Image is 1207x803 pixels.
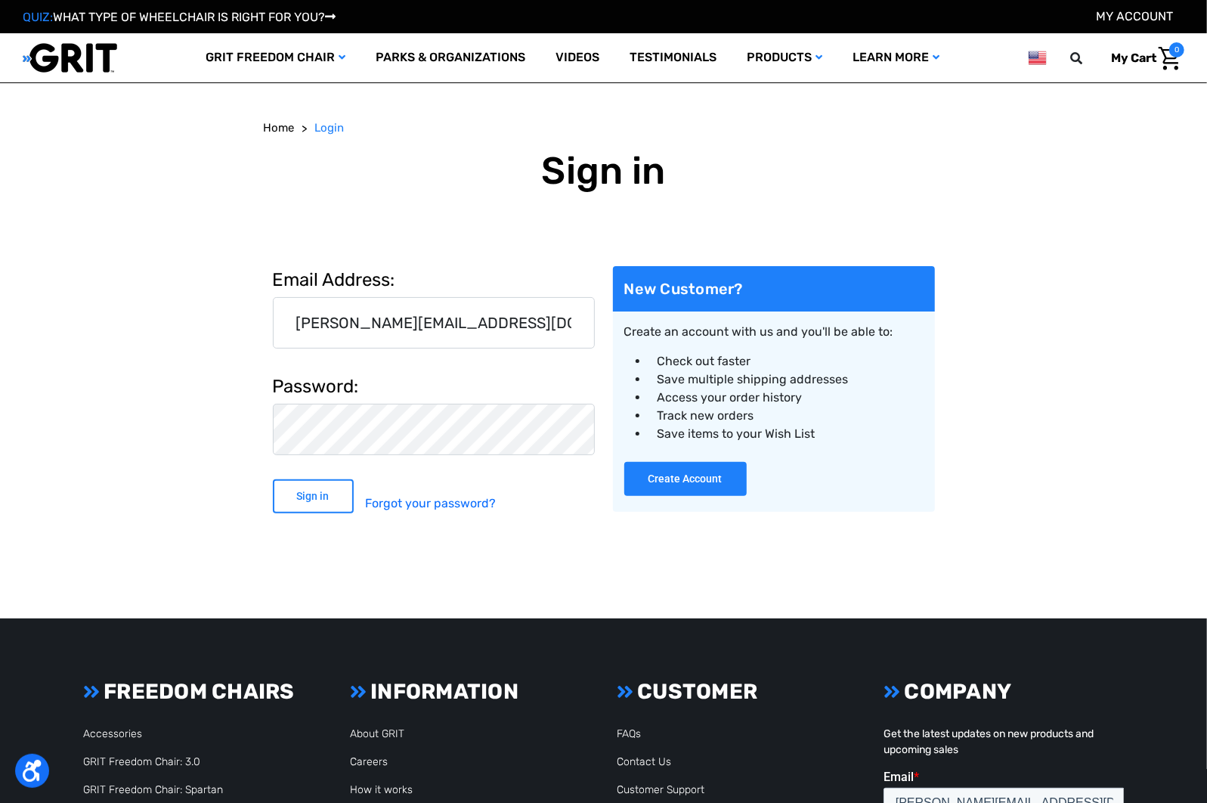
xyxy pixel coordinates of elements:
[624,323,924,341] p: Create an account with us and you'll be able to:
[1029,48,1047,67] img: us.png
[350,755,388,768] a: Careers
[1077,42,1100,74] input: Search
[540,33,614,82] a: Videos
[83,783,223,796] a: GRIT Freedom Chair: Spartan
[23,42,117,73] img: GRIT All-Terrain Wheelchair and Mobility Equipment
[837,33,955,82] a: Learn More
[350,679,590,705] h3: INFORMATION
[614,33,732,82] a: Testimonials
[350,727,404,740] a: About GRIT
[23,10,53,24] span: QUIZ:
[648,352,924,370] li: Check out faster
[884,679,1124,705] h3: COMPANY
[624,476,747,491] a: Create Account
[315,121,345,135] span: Login
[648,407,924,425] li: Track new orders
[617,783,704,796] a: Customer Support
[273,373,595,400] label: Password:
[366,479,497,528] a: Forgot your password?
[273,266,595,293] label: Email Address:
[613,266,935,312] h2: New Customer?
[264,119,944,137] nav: Breadcrumb
[350,783,413,796] a: How it works
[83,727,142,740] a: Accessories
[1100,42,1184,74] a: Cart with 0 items
[624,462,747,496] button: Create Account
[1096,9,1173,23] a: Account
[264,119,295,137] a: Home
[83,679,323,705] h3: FREEDOM CHAIRS
[264,148,944,194] h1: Sign in
[732,33,837,82] a: Products
[315,119,345,137] a: Login
[273,479,354,513] input: Sign in
[83,755,200,768] a: GRIT Freedom Chair: 3.0
[361,33,540,82] a: Parks & Organizations
[23,10,336,24] a: QUIZ:WHAT TYPE OF WHEELCHAIR IS RIGHT FOR YOU?
[617,679,857,705] h3: CUSTOMER
[1159,47,1181,70] img: Cart
[648,389,924,407] li: Access your order history
[884,726,1124,758] p: Get the latest updates on new products and upcoming sales
[617,755,671,768] a: Contact Us
[264,121,295,135] span: Home
[648,370,924,389] li: Save multiple shipping addresses
[617,727,641,740] a: FAQs
[1111,51,1156,65] span: My Cart
[648,425,924,443] li: Save items to your Wish List
[190,33,361,82] a: GRIT Freedom Chair
[1169,42,1184,57] span: 0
